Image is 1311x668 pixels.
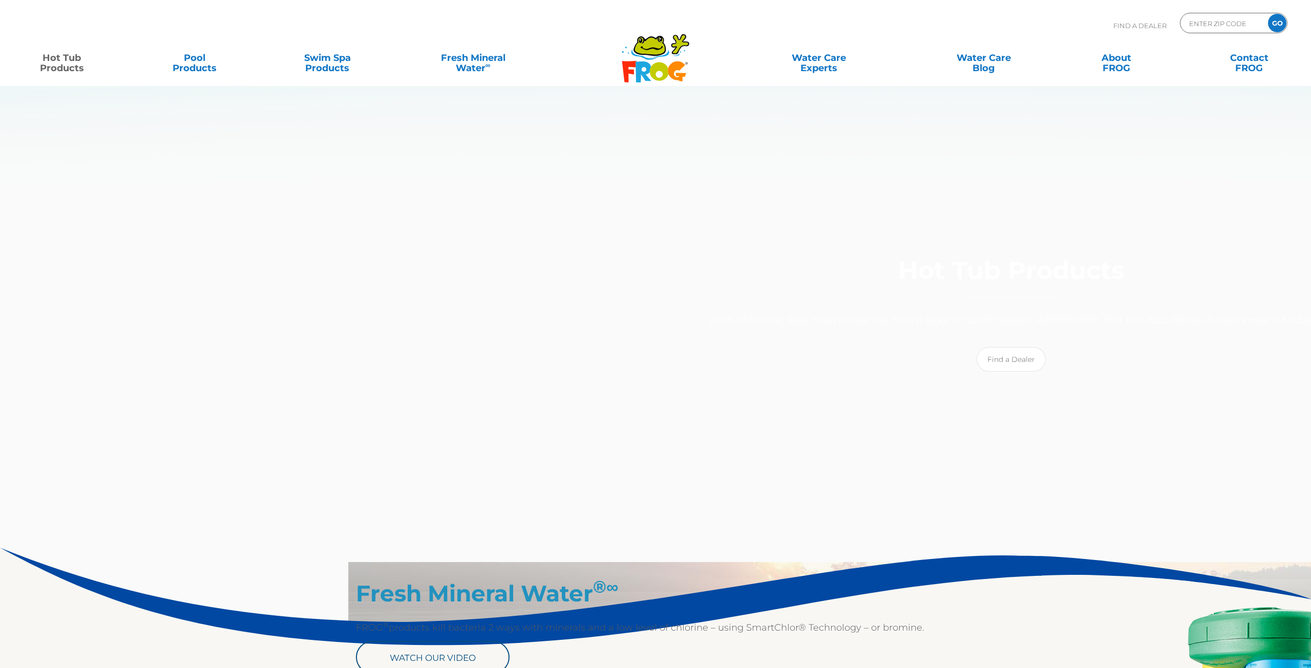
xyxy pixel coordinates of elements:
h2: Fresh Mineral Water [356,580,1004,607]
a: Find a Dealer [977,347,1046,372]
p: Find A Dealer [1113,13,1167,38]
a: Swim SpaProducts [276,48,379,68]
a: AboutFROG [1065,48,1168,68]
a: Water CareBlog [932,48,1035,68]
em: ∞ [606,576,619,597]
a: Water CareExperts [735,48,903,68]
sup: ® [593,576,619,597]
a: PoolProducts [143,48,246,68]
p: FROG products kill bacteria 2 ways with minerals and a low level of chlorine – using SmartChlor® ... [356,619,1004,636]
img: Frog Products Logo [616,20,695,83]
input: GO [1268,14,1286,32]
sup: ∞ [485,61,491,69]
a: Fresh MineralWater∞ [409,48,538,68]
a: Hot TubProducts [10,48,114,68]
sup: ® [383,620,389,629]
a: ContactFROG [1197,48,1301,68]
